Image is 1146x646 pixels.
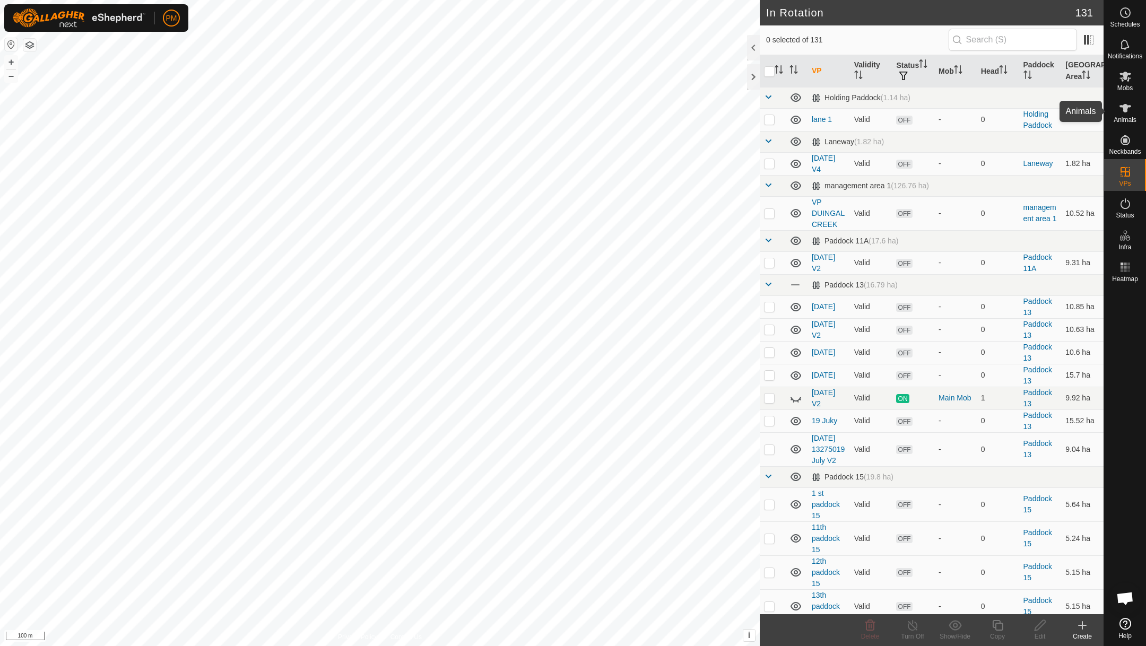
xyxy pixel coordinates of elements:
div: - [939,415,973,426]
a: [DATE] [812,371,835,379]
span: (1.82 ha) [854,137,884,146]
span: Heatmap [1112,276,1138,282]
td: 0 [977,521,1019,555]
span: OFF [896,116,912,125]
a: Paddock 11A [1023,253,1052,273]
td: 9.31 ha [1061,251,1104,274]
div: - [939,499,973,510]
span: (1.14 ha) [881,93,910,102]
div: - [939,347,973,358]
div: Show/Hide [934,632,976,641]
td: 0 [977,589,1019,623]
span: OFF [896,602,912,611]
span: (19.8 ha) [864,473,893,481]
h2: In Rotation [766,6,1075,19]
span: OFF [896,568,912,577]
div: - [939,208,973,219]
span: Status [1116,212,1134,219]
span: Schedules [1110,21,1140,28]
td: Valid [850,555,892,589]
button: Reset Map [5,38,18,51]
span: OFF [896,160,912,169]
span: PM [166,13,177,24]
div: - [939,444,973,455]
a: Paddock 13 [1023,365,1052,385]
td: 10.6 ha [1061,341,1104,364]
button: – [5,69,18,82]
a: Paddock 13 [1023,297,1052,317]
a: Paddock 15 [1023,528,1052,548]
button: i [743,630,755,641]
td: Valid [850,432,892,466]
p-sorticon: Activate to sort [999,67,1008,75]
td: 0 [977,152,1019,175]
span: OFF [896,534,912,543]
span: OFF [896,500,912,509]
td: Valid [850,589,892,623]
span: (17.6 ha) [869,237,898,245]
a: [DATE] [812,348,835,356]
div: Create [1061,632,1104,641]
span: 0 selected of 131 [766,34,949,46]
td: 10.63 ha [1061,318,1104,341]
div: - [939,257,973,268]
span: OFF [896,209,912,218]
p-sorticon: Activate to sort [789,67,798,75]
a: Paddock 15 [1023,494,1052,514]
a: Paddock 13 [1023,388,1052,408]
td: Valid [850,251,892,274]
div: - [939,301,973,312]
td: 1.14 ha [1061,108,1104,131]
a: [DATE] 13275019 July V2 [812,434,845,465]
div: Edit [1019,632,1061,641]
span: Mobs [1117,85,1133,91]
a: management area 1 [1023,203,1057,223]
a: [DATE] V2 [812,388,835,408]
a: Help [1104,614,1146,643]
a: Paddock 13 [1023,439,1052,459]
div: - [939,601,973,612]
th: Mob [934,55,977,88]
td: 9.04 ha [1061,432,1104,466]
td: 1 [977,387,1019,409]
a: Paddock 15 [1023,562,1052,582]
th: Paddock [1019,55,1062,88]
a: Paddock 13 [1023,411,1052,431]
a: 12th paddock 15 [812,557,840,588]
a: Privacy Policy [338,632,378,642]
th: Validity [850,55,892,88]
span: Neckbands [1109,149,1141,155]
input: Search (S) [949,29,1077,51]
div: - [939,567,973,578]
div: management area 1 [812,181,929,190]
div: - [939,533,973,544]
div: Open chat [1109,582,1141,614]
a: Paddock 15 [1023,596,1052,616]
td: Valid [850,318,892,341]
span: Animals [1114,117,1136,123]
a: [DATE] V2 [812,253,835,273]
td: Valid [850,521,892,555]
span: VPs [1119,180,1131,187]
div: - [939,370,973,381]
td: 0 [977,108,1019,131]
td: 5.15 ha [1061,555,1104,589]
td: Valid [850,487,892,521]
td: 0 [977,555,1019,589]
div: Holding Paddock [812,93,910,102]
td: 10.85 ha [1061,295,1104,318]
span: OFF [896,371,912,380]
div: Turn Off [891,632,934,641]
div: Paddock 13 [812,281,898,290]
p-sorticon: Activate to sort [954,67,962,75]
td: 15.52 ha [1061,409,1104,432]
div: Laneway [812,137,884,146]
div: Main Mob [939,392,973,404]
td: 0 [977,409,1019,432]
a: VP DUINGAL CREEK [812,198,845,229]
span: Infra [1118,244,1131,250]
div: Paddock 11A [812,237,898,246]
td: 0 [977,432,1019,466]
td: Valid [850,409,892,432]
td: 0 [977,318,1019,341]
